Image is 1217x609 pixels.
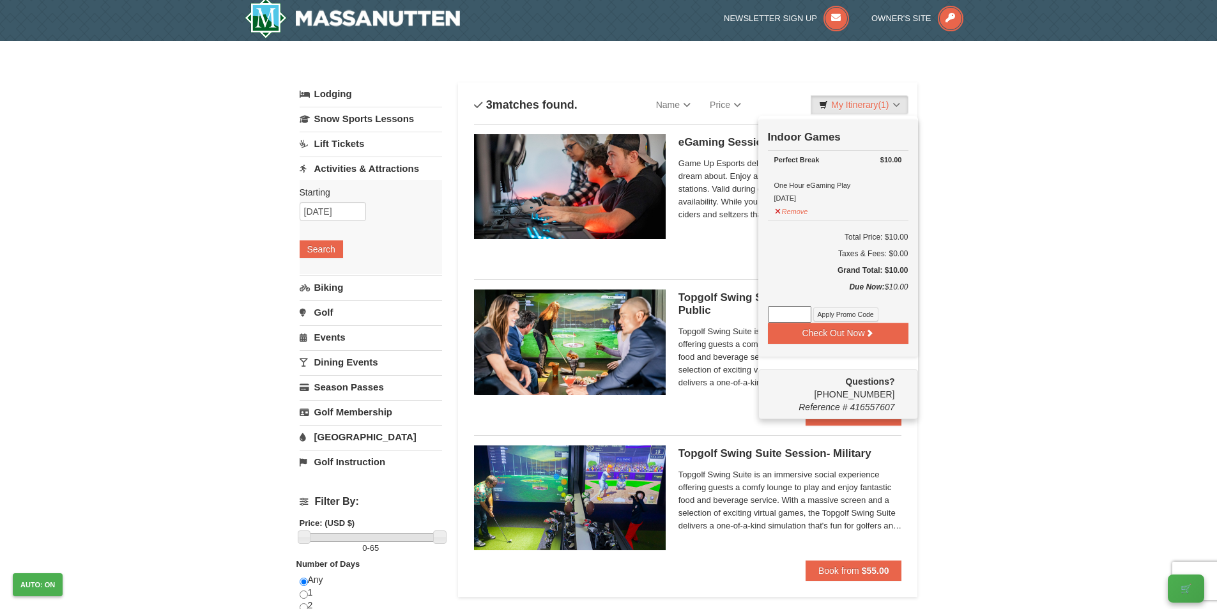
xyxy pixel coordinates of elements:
strong: $10.00 [880,153,902,166]
div: Taxes & Fees: $0.00 [768,247,908,260]
label: Starting [300,186,432,199]
button: Search [300,240,343,258]
span: 416557607 [850,402,894,412]
h5: Grand Total: $10.00 [768,264,908,277]
a: Golf Membership [300,400,442,424]
h4: Filter By: [300,496,442,507]
a: Events [300,325,442,349]
span: [PHONE_NUMBER] [768,375,895,399]
button: Check Out Now [768,323,908,343]
a: Biking [300,275,442,299]
a: Snow Sports Lessons [300,107,442,130]
span: 0 [362,543,367,553]
span: 65 [370,543,379,553]
label: - [300,542,442,555]
strong: Price: (USD $) [300,518,355,528]
img: 19664770-40-fe46a84b.jpg [474,445,666,550]
span: Topgolf Swing Suite is an immersive social experience offering guests a comfy lounge to play and ... [678,325,902,389]
span: Book from [818,566,859,576]
button: 🛒 [1168,574,1204,603]
a: Activities & Attractions [300,157,442,180]
a: Newsletter Sign Up [724,13,849,23]
h4: matches found. [474,98,578,111]
a: Golf Instruction [300,450,442,474]
strong: Due Now: [849,282,884,291]
div: Perfect Break [774,153,902,166]
button: Remove [774,202,809,218]
span: Topgolf Swing Suite is an immersive social experience offering guests a comfy lounge to play and ... [678,468,902,532]
a: Golf [300,300,442,324]
span: Newsletter Sign Up [724,13,817,23]
h5: Topgolf Swing Suite Session- Military [678,447,902,460]
button: AUTO: ON [13,573,63,596]
strong: $55.00 [862,566,889,576]
h6: Total Price: $10.00 [768,231,908,243]
a: Lift Tickets [300,132,442,155]
div: One Hour eGaming Play [DATE] [774,153,902,204]
a: Name [647,92,700,118]
strong: Questions? [845,376,894,387]
span: Game Up Esports delivers an experience that gamers dream about. Enjoy an hour of game time at one... [678,157,902,221]
a: Price [700,92,751,118]
img: 19664770-34-0b975b5b.jpg [474,134,666,239]
strong: Indoor Games [768,131,841,143]
a: [GEOGRAPHIC_DATA] [300,425,442,449]
a: Owner's Site [871,13,963,23]
span: 3 [486,98,493,111]
a: My Itinerary(1) [811,95,908,114]
a: Dining Events [300,350,442,374]
div: $10.00 [768,281,908,306]
button: Book from $55.00 [806,560,902,581]
span: Owner's Site [871,13,931,23]
h5: Topgolf Swing Suite Session- General Public [678,291,902,317]
img: 19664770-17-d333e4c3.jpg [474,289,666,394]
span: Reference # [799,402,847,412]
h5: eGaming Session Time [678,136,902,149]
strong: Number of Days [296,559,360,569]
a: Season Passes [300,375,442,399]
a: Lodging [300,82,442,105]
span: (1) [878,100,889,110]
button: Apply Promo Code [813,307,878,321]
